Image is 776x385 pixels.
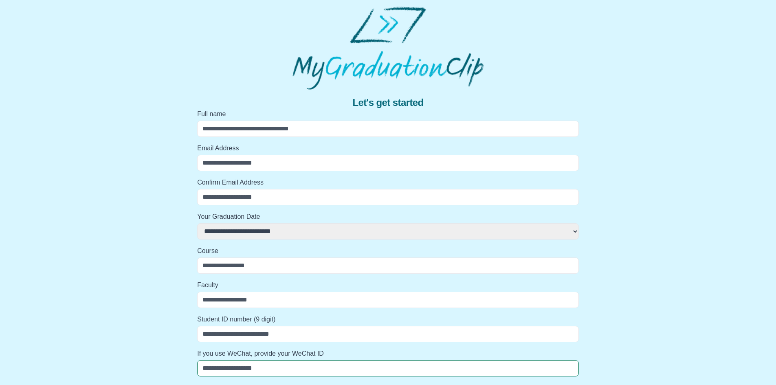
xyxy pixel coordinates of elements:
[197,178,579,187] label: Confirm Email Address
[197,109,579,119] label: Full name
[197,246,579,256] label: Course
[197,349,579,359] label: If you use WeChat, provide your WeChat ID
[197,315,579,324] label: Student ID number (9 digit)
[197,280,579,290] label: Faculty
[197,143,579,153] label: Email Address
[292,7,483,90] img: MyGraduationClip
[352,96,423,109] span: Let's get started
[197,212,579,222] label: Your Graduation Date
